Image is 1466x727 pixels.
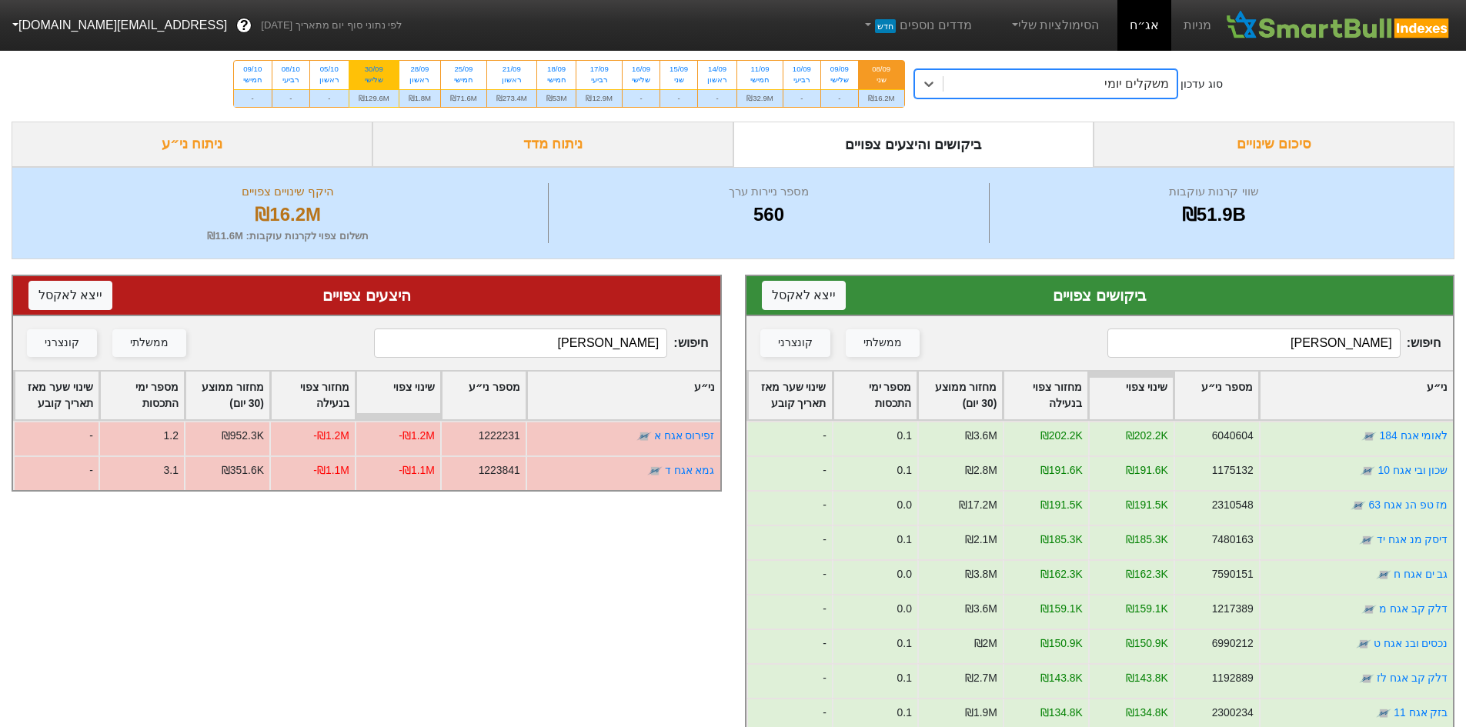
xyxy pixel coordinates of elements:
div: Toggle SortBy [15,372,99,419]
div: 28/09 [409,64,431,75]
div: ₪191.5K [1125,497,1167,513]
div: Toggle SortBy [100,372,184,419]
div: 0.0 [897,566,911,582]
div: ראשון [496,75,527,85]
img: tase link [647,463,663,479]
div: - [660,89,697,107]
div: ניתוח ני״ע [12,122,372,167]
div: רביעי [793,75,811,85]
div: 3.1 [164,462,179,479]
div: 0.1 [897,428,911,444]
div: -₪1.2M [313,428,349,444]
div: 1223841 [479,462,520,479]
div: ₪162.3K [1040,566,1082,582]
div: שני [868,75,895,85]
div: ₪32.9M [737,89,783,107]
div: 1217389 [1211,601,1253,617]
div: ראשון [707,75,727,85]
input: 558 רשומות... [1107,328,1401,358]
img: tase link [1358,532,1374,548]
div: 16/09 [632,64,650,75]
a: לאומי אגח 184 [1379,429,1448,442]
div: 09/10 [243,64,262,75]
div: 0.1 [897,462,911,479]
div: מספר ניירות ערך [553,183,984,201]
div: 0.1 [897,670,911,686]
div: ₪2.8M [964,462,997,479]
div: ₪143.8K [1125,670,1167,686]
div: -₪1.1M [313,462,349,479]
span: לפי נתוני סוף יום מתאריך [DATE] [261,18,402,33]
div: ניתוח מדד [372,122,733,167]
div: ₪150.9K [1125,635,1167,652]
div: ₪16.2M [32,201,544,228]
div: 05/10 [319,64,339,75]
div: 2310548 [1211,497,1253,513]
img: tase link [1361,602,1376,617]
a: גב ים אגח ח [1393,568,1448,580]
div: - [746,490,832,525]
div: ביקושים צפויים [762,284,1438,307]
div: תשלום צפוי לקרנות עוקבות : ₪11.6M [32,228,544,244]
div: ₪159.1K [1040,601,1082,617]
div: ₪351.6K [222,462,264,479]
a: דלק קב אגח מ [1378,602,1448,615]
div: ממשלתי [863,335,902,352]
div: - [310,89,349,107]
div: ₪273.4M [487,89,536,107]
div: - [234,89,272,107]
div: Toggle SortBy [1003,372,1087,419]
a: מדדים נוספיםחדש [856,10,978,41]
div: ממשלתי [130,335,169,352]
div: 0.1 [897,635,911,652]
div: 0.0 [897,497,911,513]
img: tase link [1360,463,1375,479]
div: Toggle SortBy [527,372,720,419]
div: 6040604 [1211,428,1253,444]
div: - [746,455,832,490]
div: ₪202.2K [1125,428,1167,444]
img: tase link [1358,671,1374,686]
span: חדש [875,19,896,33]
div: ₪159.1K [1125,601,1167,617]
div: ₪17.2M [959,497,997,513]
img: tase link [1355,636,1371,652]
div: ₪1.9M [964,705,997,721]
div: שני [670,75,688,85]
div: 30/09 [359,64,389,75]
div: חמישי [243,75,262,85]
div: 1192889 [1211,670,1253,686]
a: גמא אגח ד [665,464,715,476]
div: ₪71.6M [441,89,486,107]
a: נכסים ובנ אגח ט [1373,637,1448,649]
div: משקלים יומי [1104,75,1169,93]
div: ₪16.2M [859,89,904,107]
div: ₪191.5K [1040,497,1082,513]
img: tase link [1376,705,1391,721]
input: 2 רשומות... [374,328,667,358]
div: - [746,559,832,594]
div: היצעים צפויים [28,284,705,307]
div: ₪134.8K [1040,705,1082,721]
img: tase link [1375,567,1391,582]
a: דלק קב אגח לז [1376,672,1448,684]
div: - [13,421,99,455]
div: 10/09 [793,64,811,75]
div: 0.1 [897,532,911,548]
div: Toggle SortBy [833,372,917,419]
div: 560 [553,201,984,228]
div: 7590151 [1211,566,1253,582]
div: ראשון [319,75,339,85]
a: זפירוס אגח א [654,429,715,442]
div: שלישי [359,75,389,85]
div: Toggle SortBy [442,372,526,419]
div: 0.1 [897,705,911,721]
div: ₪3.6M [964,601,997,617]
div: סיכום שינויים [1094,122,1454,167]
div: חמישי [746,75,773,85]
div: חמישי [450,75,477,85]
a: בזק אגח 11 [1394,706,1448,719]
img: tase link [1361,429,1377,444]
div: ₪191.6K [1125,462,1167,479]
div: ₪2M [973,635,997,652]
